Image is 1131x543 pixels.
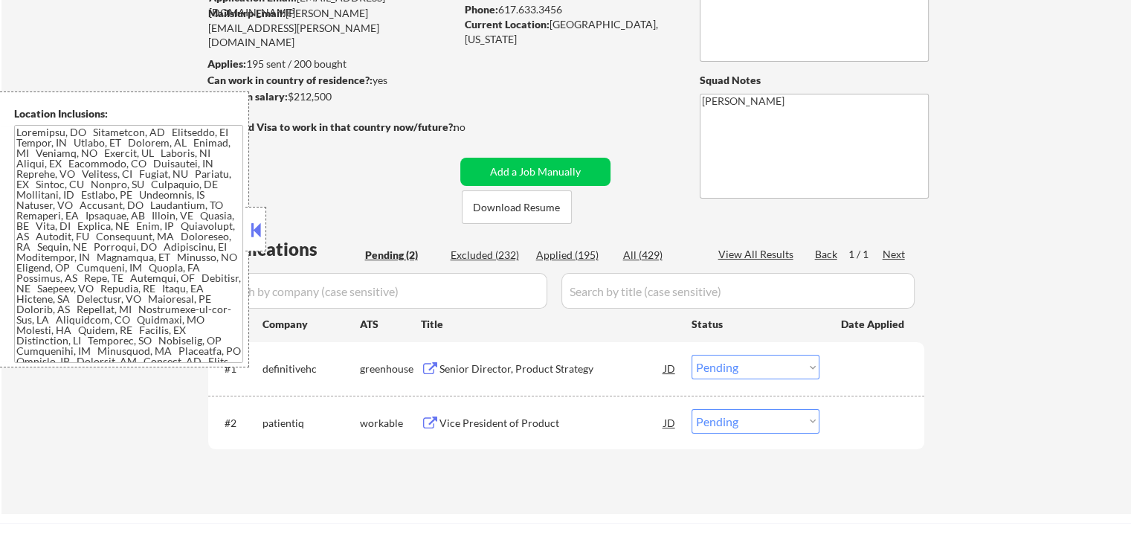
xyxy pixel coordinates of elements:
[460,158,610,186] button: Add a Job Manually
[692,310,819,337] div: Status
[454,120,496,135] div: no
[623,248,697,263] div: All (429)
[465,3,498,16] strong: Phone:
[718,247,798,262] div: View All Results
[207,57,246,70] strong: Applies:
[207,89,455,104] div: $212,500
[207,73,451,88] div: yes
[848,247,883,262] div: 1 / 1
[14,106,243,121] div: Location Inclusions:
[841,317,906,332] div: Date Applied
[700,73,929,88] div: Squad Notes
[262,416,360,431] div: patientiq
[225,416,251,431] div: #2
[208,121,456,133] strong: Will need Visa to work in that country now/future?:
[207,90,288,103] strong: Minimum salary:
[451,248,525,263] div: Excluded (232)
[663,409,677,436] div: JD
[663,355,677,382] div: JD
[360,362,421,376] div: greenhouse
[462,190,572,224] button: Download Resume
[561,273,915,309] input: Search by title (case sensitive)
[360,416,421,431] div: workable
[421,317,677,332] div: Title
[225,362,251,376] div: #1
[208,7,286,19] strong: Mailslurp Email:
[536,248,610,263] div: Applied (195)
[207,57,455,71] div: 195 sent / 200 bought
[208,6,455,50] div: [PERSON_NAME][EMAIL_ADDRESS][PERSON_NAME][DOMAIN_NAME]
[465,18,550,30] strong: Current Location:
[213,240,360,258] div: Applications
[365,248,439,263] div: Pending (2)
[207,74,373,86] strong: Can work in country of residence?:
[815,247,839,262] div: Back
[213,273,547,309] input: Search by company (case sensitive)
[465,2,675,17] div: 617.633.3456
[883,247,906,262] div: Next
[360,317,421,332] div: ATS
[262,362,360,376] div: definitivehc
[465,17,675,46] div: [GEOGRAPHIC_DATA], [US_STATE]
[262,317,360,332] div: Company
[439,362,664,376] div: Senior Director, Product Strategy
[439,416,664,431] div: Vice President of Product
